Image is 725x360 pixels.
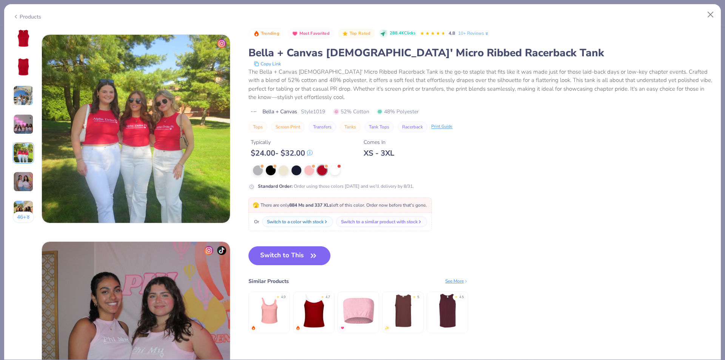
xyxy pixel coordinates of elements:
span: Or [253,218,259,225]
button: Switch to a similar product with stock [336,216,427,227]
span: There are only left of this color. Order now before that's gone. [253,202,427,208]
img: User generated content [13,85,34,106]
div: Print Guide [431,124,452,130]
span: 48% Polyester [377,108,419,116]
button: copy to clipboard [251,60,283,68]
span: 52% Cotton [333,108,369,116]
button: Badge Button [338,29,374,39]
div: Switch to a similar product with stock [341,218,418,225]
span: Top Rated [350,31,371,36]
div: Bella + Canvas [DEMOGRAPHIC_DATA]' Micro Ribbed Racerback Tank [248,46,712,60]
div: Products [13,13,41,21]
div: XS - 3XL [364,148,394,158]
button: Tanks [340,122,361,132]
img: trending.gif [251,326,256,330]
strong: Standard Order : [258,183,293,189]
button: Close [703,8,718,22]
strong: 884 Ms and 337 XLs [289,202,332,208]
span: 288.4K Clicks [390,30,415,37]
img: tiktok-icon.png [217,246,226,255]
img: Trending sort [253,31,259,37]
img: Most Favorited sort [292,31,298,37]
button: Badge Button [288,29,333,39]
div: 4.9 [281,295,285,300]
span: Trending [261,31,279,36]
div: ★ [321,295,324,298]
img: Bella Canvas Ladies' Micro Ribbed Scoop Tank [251,293,287,329]
div: 4.5 [459,295,464,300]
span: Style 1019 [301,108,325,116]
img: insta-icon.png [217,39,226,48]
div: 5 [417,295,419,300]
img: brand logo [248,109,259,115]
img: insta-icon.png [204,246,213,255]
img: Top Rated sort [342,31,348,37]
div: ★ [413,295,416,298]
img: trending.gif [296,326,300,330]
div: ★ [276,295,279,298]
span: 4.8 [449,30,455,36]
img: Fresh Prints Terry Bandeau [341,293,376,329]
img: MostFav.gif [340,326,345,330]
div: Order using these colors [DATE] and we’ll delivery by 8/31. [258,183,414,190]
img: Back [14,58,32,76]
button: Transfers [309,122,336,132]
div: ★ [455,295,458,298]
button: Tank Tops [364,122,394,132]
div: See More [445,278,468,284]
button: Switch to a color with stock [262,216,333,227]
div: The Bella + Canvas [DEMOGRAPHIC_DATA]' Micro Ribbed Racerback Tank is the go-to staple that fits ... [248,68,712,102]
div: 4.7 [325,295,330,300]
img: Front [14,29,32,47]
img: 5147e313-6151-46ed-b5a6-1b256bfc06f1 [42,35,230,223]
span: Most Favorited [299,31,330,36]
div: Comes In [364,138,394,146]
span: Bella + Canvas [262,108,297,116]
img: User generated content [13,172,34,192]
button: Racerback [398,122,427,132]
img: Comfort Colors Adult Heavyweight RS Tank [385,293,421,329]
img: User generated content [13,143,34,163]
img: Gildan Adult Heavy Cotton 5.3 Oz. Tank [430,293,466,329]
button: Screen Print [271,122,305,132]
span: 🫣 [253,202,259,209]
div: Typically [251,138,313,146]
div: Switch to a color with stock [267,218,324,225]
img: newest.gif [385,326,389,330]
div: 4.8 Stars [420,28,446,40]
button: Switch to This [248,246,330,265]
button: 46+ [13,212,34,223]
a: 10+ Reviews [458,30,489,37]
img: User generated content [13,200,34,221]
img: User generated content [13,114,34,134]
div: Similar Products [248,277,289,285]
button: Badge Button [249,29,283,39]
button: Tops [248,122,267,132]
img: Fresh Prints Cali Camisole Top [296,293,332,329]
div: $ 24.00 - $ 32.00 [251,148,313,158]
